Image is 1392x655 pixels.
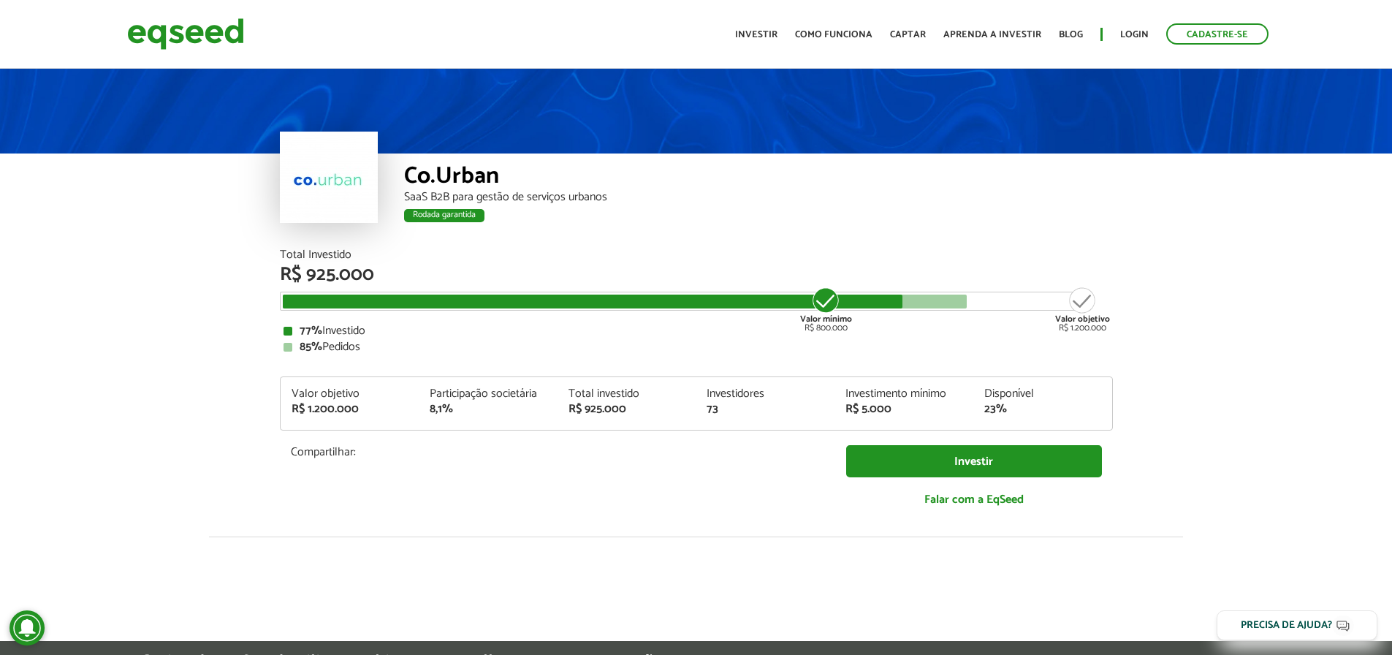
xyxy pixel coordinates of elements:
[1055,286,1110,333] div: R$ 1.200.000
[292,404,408,415] div: R$ 1.200.000
[127,15,244,53] img: EqSeed
[284,325,1109,337] div: Investido
[300,321,322,341] strong: 77%
[795,30,872,39] a: Como funciona
[404,164,1113,192] div: Co.Urban
[984,404,1101,415] div: 23%
[568,404,685,415] div: R$ 925.000
[291,445,824,459] p: Compartilhar:
[568,388,685,400] div: Total investido
[890,30,926,39] a: Captar
[707,388,824,400] div: Investidores
[404,209,484,222] div: Rodada garantida
[300,337,322,357] strong: 85%
[280,249,1113,261] div: Total Investido
[1166,23,1269,45] a: Cadastre-se
[404,192,1113,203] div: SaaS B2B para gestão de serviços urbanos
[430,404,547,415] div: 8,1%
[845,388,962,400] div: Investimento mínimo
[943,30,1041,39] a: Aprenda a investir
[707,404,824,415] div: 73
[799,286,853,333] div: R$ 800.000
[284,341,1109,353] div: Pedidos
[292,388,408,400] div: Valor objetivo
[846,445,1102,478] a: Investir
[1120,30,1149,39] a: Login
[845,404,962,415] div: R$ 5.000
[735,30,777,39] a: Investir
[430,388,547,400] div: Participação societária
[1055,312,1110,326] strong: Valor objetivo
[800,312,852,326] strong: Valor mínimo
[280,265,1113,284] div: R$ 925.000
[1059,30,1083,39] a: Blog
[846,485,1102,515] a: Falar com a EqSeed
[984,388,1101,400] div: Disponível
